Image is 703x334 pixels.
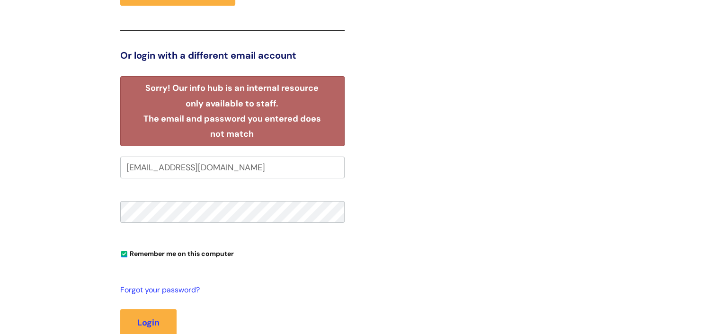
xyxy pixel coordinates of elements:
[121,251,127,257] input: Remember me on this computer
[120,246,345,261] div: You can uncheck this option if you're logging in from a shared device
[137,111,328,142] li: The email and password you entered does not match
[120,157,345,178] input: Your e-mail address
[120,50,345,61] h3: Or login with a different email account
[137,80,328,111] li: Sorry! Our info hub is an internal resource only available to staff.
[120,247,234,258] label: Remember me on this computer
[120,283,340,297] a: Forgot your password?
